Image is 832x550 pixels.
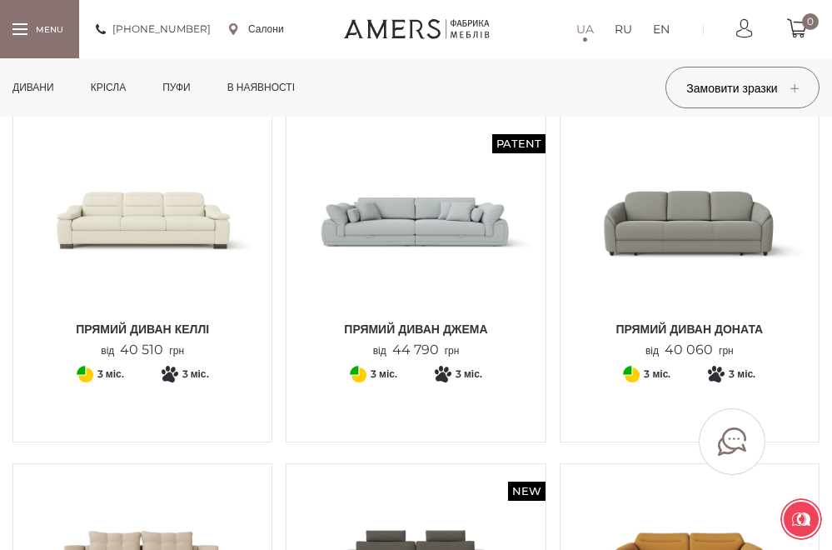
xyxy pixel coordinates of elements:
p: від грн [645,342,734,358]
span: 3 міс. [729,364,755,384]
p: від грн [373,342,460,358]
span: 3 міс. [182,364,209,384]
a: в наявності [215,58,307,117]
span: Прямий Диван ДОНАТА [573,321,806,337]
a: Пуфи [150,58,203,117]
a: [PHONE_NUMBER] [96,19,211,39]
span: New [508,482,546,501]
a: Прямий Диван ДОНАТА Прямий Диван ДОНАТА Прямий Диван ДОНАТА від40 060грн [573,129,806,358]
a: UA [576,19,594,39]
span: 0 [802,13,819,30]
span: Прямий диван КЕЛЛІ [26,321,259,337]
span: 3 міс. [644,364,670,384]
p: від грн [101,342,184,358]
span: Patent [492,134,546,153]
a: RU [615,19,632,39]
a: Прямий диван КЕЛЛІ Прямий диван КЕЛЛІ Прямий диван КЕЛЛІ від40 510грн [26,129,259,358]
span: 3 міс. [456,364,482,384]
span: Замовити зразки [686,81,798,96]
a: Салони [229,22,284,37]
a: Крісла [78,58,138,117]
span: 3 міс. [371,364,397,384]
a: EN [653,19,670,39]
span: 40 510 [114,342,169,357]
span: Прямий диван ДЖЕМА [299,321,532,337]
span: 44 790 [386,342,445,357]
span: 3 міс. [97,364,124,384]
a: Patent Прямий диван ДЖЕМА Прямий диван ДЖЕМА Прямий диван ДЖЕМА від44 790грн [299,129,532,358]
button: Замовити зразки [665,67,820,108]
span: 40 060 [659,342,719,357]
